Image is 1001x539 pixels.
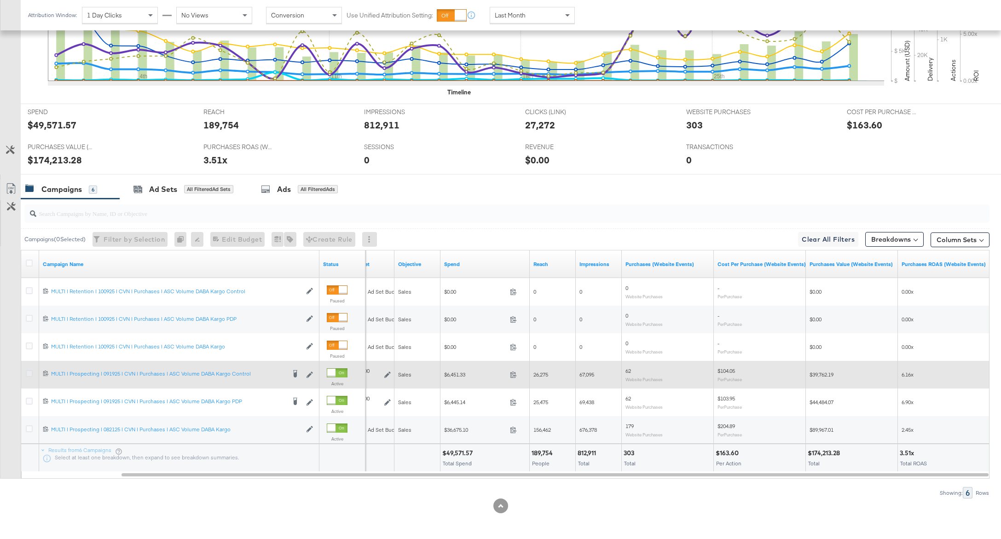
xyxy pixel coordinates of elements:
[865,232,924,247] button: Breakdowns
[810,343,822,350] span: $0.00
[810,426,833,433] span: $89,967.01
[625,395,631,402] span: 62
[625,404,663,410] sub: Website Purchases
[717,367,735,374] span: $104.05
[810,261,894,268] a: The total value of the purchase actions tracked by your Custom Audience pixel on your website aft...
[327,353,347,359] label: Paused
[444,316,506,323] span: $0.00
[51,398,285,407] a: MULTI | Prospecting | 091925 | CVN | Purchases | ASC Volume DABA Kargo PDP
[398,288,411,295] span: Sales
[717,423,735,429] span: $204.89
[808,449,843,458] div: $174,213.28
[717,294,742,299] sub: Per Purchase
[298,185,338,193] div: All Filtered Ads
[51,343,301,350] div: MULTI | Retention | 100925 | CVN | Purchases | ASC Volume DABA Kargo
[203,153,227,167] div: 3.51x
[525,108,594,116] span: CLICKS (LINK)
[443,460,472,467] span: Total Spend
[533,399,548,406] span: 25,475
[181,11,208,19] span: No Views
[533,261,572,268] a: The number of people your ad was served to.
[352,426,403,434] div: Using Ad Set Budget
[28,153,82,167] div: $174,213.28
[51,398,285,405] div: MULTI | Prospecting | 091925 | CVN | Purchases | ASC Volume DABA Kargo PDP
[717,404,742,410] sub: Per Purchase
[625,423,634,429] span: 179
[810,288,822,295] span: $0.00
[717,395,735,402] span: $103.95
[686,118,703,132] div: 303
[972,70,980,81] text: ROI
[717,340,719,347] span: -
[963,487,972,498] div: 6
[532,449,555,458] div: 189,754
[579,261,618,268] a: The number of times your ad was served. On mobile apps an ad is counted as served the first time ...
[625,340,628,347] span: 0
[327,436,347,442] label: Active
[686,108,755,116] span: WEBSITE PURCHASES
[51,315,301,323] a: MULTI | Retention | 100925 | CVN | Purchases | ASC Volume DABA Kargo PDP
[398,316,411,323] span: Sales
[352,261,391,268] a: The maximum amount you're willing to spend on your ads, on average each day or over the lifetime ...
[939,490,963,496] div: Showing:
[902,371,914,378] span: 6.16x
[352,316,403,323] div: Using Ad Set Budget
[398,343,411,350] span: Sales
[810,399,833,406] span: $44,484.07
[36,201,900,219] input: Search Campaigns by Name, ID or Objective
[203,118,239,132] div: 189,754
[203,108,272,116] span: REACH
[533,288,536,295] span: 0
[579,316,582,323] span: 0
[525,143,594,151] span: REVENUE
[903,41,911,81] text: Amount (USD)
[847,108,916,116] span: COST PER PURCHASE (WEBSITE EVENTS)
[625,312,628,319] span: 0
[625,377,663,382] sub: Website Purchases
[28,12,77,18] div: Attribution Window:
[184,185,233,193] div: All Filtered Ad Sets
[625,294,663,299] sub: Website Purchases
[579,399,594,406] span: 69,438
[579,343,582,350] span: 0
[716,449,741,458] div: $163.60
[51,288,301,296] a: MULTI | Retention | 100925 | CVN | Purchases | ASC Volume DABA Kargo Control
[323,261,362,268] a: Shows the current state of your Ad Campaign.
[717,284,719,291] span: -
[203,143,272,151] span: PURCHASES ROAS (WEBSITE EVENTS)
[364,108,433,116] span: IMPRESSIONS
[949,59,957,81] text: Actions
[87,11,122,19] span: 1 Day Clicks
[495,11,526,19] span: Last Month
[578,449,599,458] div: 812,911
[89,185,97,194] div: 6
[578,460,590,467] span: Total
[51,426,301,433] div: MULTI | Prospecting | 082125 | CVN | Purchases | ASC Volume DABA Kargo
[902,426,914,433] span: 2.45x
[398,399,411,406] span: Sales
[398,261,437,268] a: Your campaign's objective.
[51,343,301,351] a: MULTI | Retention | 100925 | CVN | Purchases | ASC Volume DABA Kargo
[532,460,550,467] span: People
[41,184,82,195] div: Campaigns
[902,288,914,295] span: 0.00x
[327,381,347,387] label: Active
[271,11,304,19] span: Conversion
[579,426,597,433] span: 676,378
[364,143,433,151] span: SESSIONS
[28,143,97,151] span: PURCHASES VALUE (WEBSITE EVENTS)
[525,153,550,167] div: $0.00
[810,316,822,323] span: $0.00
[444,261,526,268] a: The total amount spent to date.
[352,343,403,351] div: Using Ad Set Budget
[931,232,989,247] button: Column Sets
[802,234,855,245] span: Clear All Filters
[327,408,347,414] label: Active
[902,261,986,268] a: The total value of the purchase actions divided by spend tracked by your Custom Audience pixel on...
[579,371,594,378] span: 67,095
[717,377,742,382] sub: Per Purchase
[625,349,663,354] sub: Website Purchases
[624,460,636,467] span: Total
[716,460,741,467] span: Per Action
